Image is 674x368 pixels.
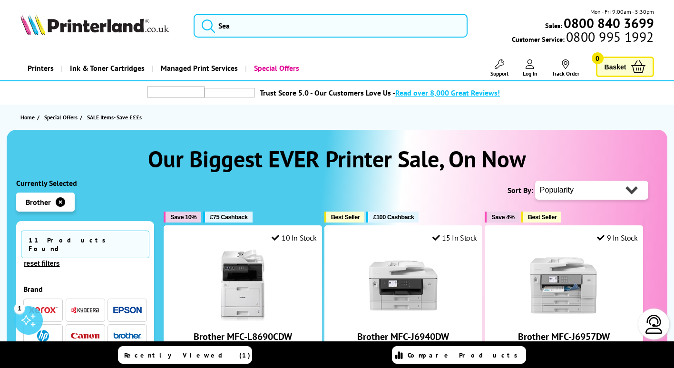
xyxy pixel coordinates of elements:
[210,213,247,221] span: £75 Cashback
[87,114,142,121] span: SALE Items- Save £££s
[68,304,102,317] button: Kyocera
[26,197,51,207] span: Brother
[645,315,664,334] img: user-headset-light.svg
[490,59,508,77] a: Support
[508,185,533,195] span: Sort By:
[395,88,500,97] span: Read over 8,000 Great Reviews!
[26,329,60,342] button: HP
[118,346,252,364] a: Recently Viewed (1)
[110,329,145,342] button: Brother
[207,250,278,321] img: Brother MFC-L8690CDW
[357,330,449,343] a: Brother MFC-J6940DW
[432,233,477,242] div: 15 In Stock
[272,233,316,242] div: 10 In Stock
[596,57,654,77] a: Basket 0
[518,330,610,343] a: Brother MFC-J6957DW
[14,303,25,313] div: 1
[207,313,278,323] a: Brother MFC-L8690CDW
[152,56,245,80] a: Managed Print Services
[110,304,145,317] button: Epson
[590,7,654,16] span: Mon - Fri 9:00am - 5:30pm
[260,88,500,97] a: Trust Score 5.0 - Our Customers Love Us -Read over 8,000 Great Reviews!
[61,56,152,80] a: Ink & Toner Cartridges
[124,351,251,359] span: Recently Viewed (1)
[592,52,604,64] span: 0
[170,213,196,221] span: Save 10%
[523,70,537,77] span: Log In
[37,330,49,342] img: HP
[71,333,99,339] img: Canon
[205,88,255,97] img: trustpilot rating
[597,233,638,242] div: 9 In Stock
[521,212,562,223] button: Best Seller
[245,56,306,80] a: Special Offers
[392,346,526,364] a: Compare Products
[20,14,169,35] img: Printerland Logo
[512,32,654,44] span: Customer Service:
[21,231,149,258] span: 11 Products Found
[29,307,58,313] img: Xerox
[147,86,205,98] img: trustpilot rating
[44,112,80,122] a: Special Offers
[203,212,252,223] button: £75 Cashback
[523,59,537,77] a: Log In
[113,307,142,314] img: Epson
[194,330,292,343] a: Brother MFC-L8690CDW
[70,56,145,80] span: Ink & Toner Cartridges
[564,14,654,32] b: 0800 840 3699
[491,213,514,221] span: Save 4%
[368,313,439,323] a: Brother MFC-J6940DW
[490,70,508,77] span: Support
[366,212,419,223] button: £100 Cashback
[545,21,562,30] span: Sales:
[71,307,99,314] img: Kyocera
[552,59,579,77] a: Track Order
[113,332,142,339] img: Brother
[164,212,201,223] button: Save 10%
[368,250,439,321] img: Brother MFC-J6940DW
[23,284,147,294] div: Brand
[44,112,78,122] span: Special Offers
[20,56,61,80] a: Printers
[562,19,654,28] a: 0800 840 3699
[26,304,60,317] button: Xerox
[565,32,654,41] span: 0800 995 1992
[68,329,102,342] button: Canon
[408,351,523,359] span: Compare Products
[21,259,62,268] button: reset filters
[324,212,365,223] button: Best Seller
[194,14,468,38] input: Sea
[605,60,626,73] span: Basket
[20,14,182,37] a: Printerland Logo
[485,212,519,223] button: Save 4%
[16,178,154,188] div: Currently Selected
[331,213,360,221] span: Best Seller
[528,213,557,221] span: Best Seller
[528,313,599,323] a: Brother MFC-J6957DW
[16,144,658,174] h1: Our Biggest EVER Printer Sale, On Now
[528,250,599,321] img: Brother MFC-J6957DW
[373,213,414,221] span: £100 Cashback
[20,112,37,122] a: Home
